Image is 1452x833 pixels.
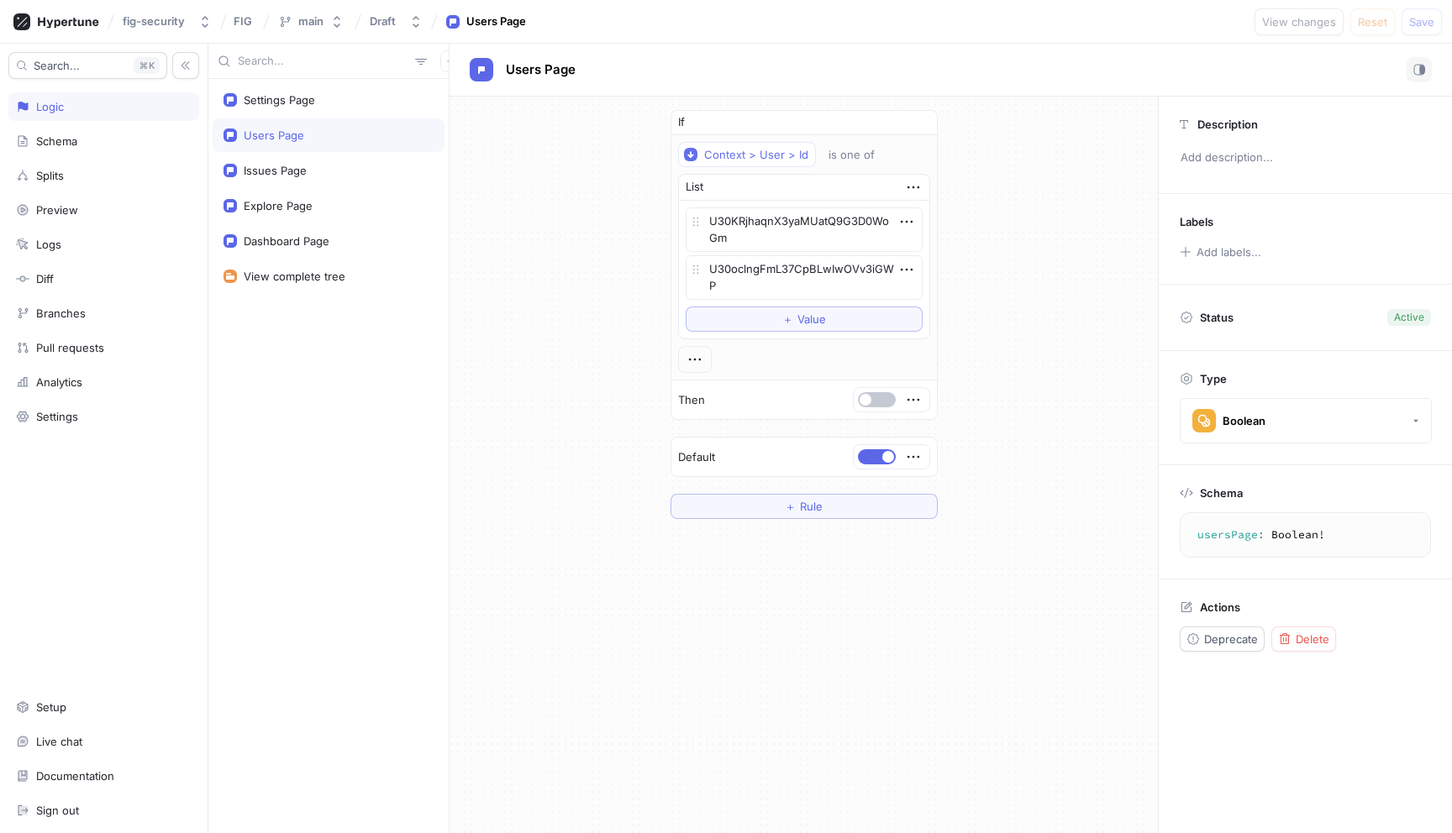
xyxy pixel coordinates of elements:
div: Branches [36,306,86,320]
div: Logs [36,238,61,251]
div: Preview [36,203,78,217]
a: Documentation [8,762,199,790]
div: Users Page [466,13,526,30]
span: ＋ [785,501,796,511]
span: Save [1409,17,1434,27]
button: ＋Value [686,306,923,332]
button: Context > User > Id [678,142,816,167]
button: Reset [1350,8,1395,35]
p: Labels [1180,215,1213,228]
p: Schema [1200,486,1243,500]
button: Boolean [1180,398,1432,443]
button: is one of [821,142,899,167]
span: ＋ [782,314,793,324]
span: Users Page [506,63,576,76]
textarea: usersPage: Boolean! [1187,520,1423,550]
span: Delete [1296,634,1329,644]
button: Add labels... [1174,241,1266,263]
button: Draft [363,8,429,35]
div: Settings Page [244,93,315,107]
span: Deprecate [1204,634,1258,644]
div: Dashboard Page [244,234,329,248]
button: main [271,8,350,35]
div: K [134,57,160,74]
p: Default [678,449,715,466]
p: Status [1200,306,1234,329]
button: Save [1402,8,1442,35]
button: ＋Rule [671,494,938,519]
div: Splits [36,169,64,182]
div: Setup [36,700,66,714]
div: is one of [829,148,875,162]
textarea: U30oclngFmL37CpBLwIwOVv3iGWP [686,255,923,300]
p: Add description... [1173,144,1438,172]
div: View complete tree [244,270,345,283]
p: If [678,114,685,131]
div: fig-security [123,14,185,29]
button: Search...K [8,52,167,79]
p: Then [678,392,705,409]
div: Diff [36,272,54,286]
button: View changes [1255,8,1344,35]
div: List [686,179,703,196]
p: Type [1200,372,1227,385]
textarea: U30KRjhaqnX3yaMUatQ9G3D0WoGm [686,207,923,252]
button: Delete [1271,626,1336,652]
span: View changes [1262,17,1336,27]
div: Schema [36,134,77,148]
p: Actions [1200,600,1240,614]
div: Pull requests [36,341,104,354]
div: Live chat [36,735,82,748]
div: Logic [36,100,64,113]
span: Search... [34,60,80,71]
div: Sign out [36,804,79,817]
input: Search... [238,53,408,70]
div: Boolean [1223,414,1265,428]
div: Documentation [36,769,114,783]
div: Explore Page [244,199,313,212]
span: Value [797,314,826,324]
div: Users Page [244,128,304,142]
div: main [298,14,324,29]
button: Deprecate [1180,626,1265,652]
span: Reset [1358,17,1387,27]
div: Issues Page [244,164,307,177]
button: fig-security [116,8,218,35]
div: Active [1394,310,1424,325]
div: Draft [370,14,396,29]
p: Description [1197,118,1258,131]
div: Analytics [36,375,82,389]
span: FIG [234,15,252,27]
span: Rule [800,501,823,511]
div: Context > User > Id [704,148,808,162]
div: Settings [36,410,78,423]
